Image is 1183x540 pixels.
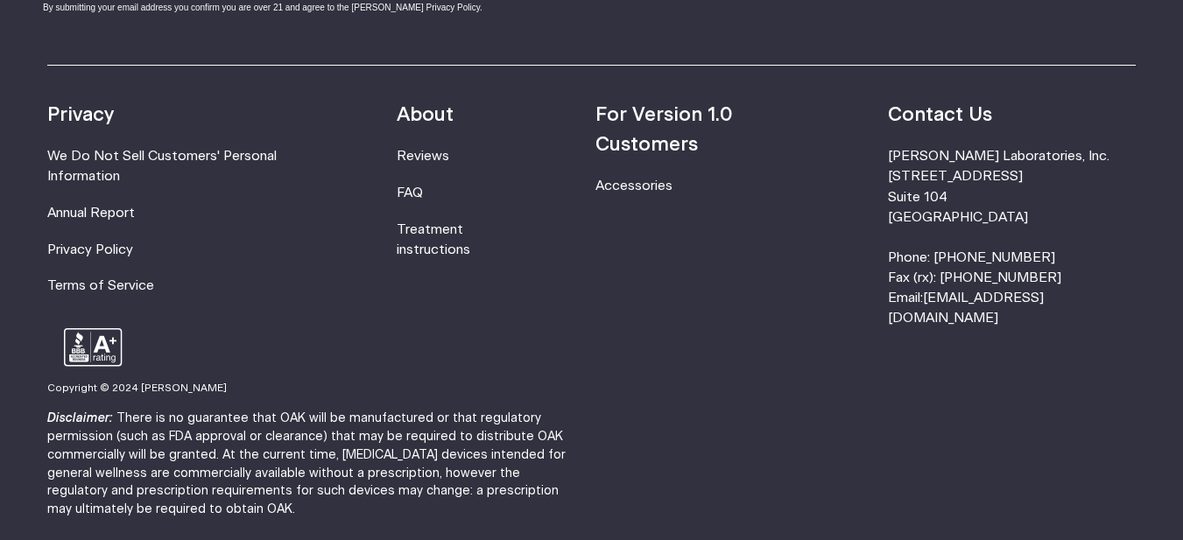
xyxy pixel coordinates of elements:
[47,383,227,393] small: Copyright © 2024 [PERSON_NAME]
[888,146,1136,328] li: [PERSON_NAME] Laboratories, Inc. [STREET_ADDRESS] Suite 104 [GEOGRAPHIC_DATA] Phone: [PHONE_NUMBE...
[595,179,672,193] a: Accessories
[888,105,992,124] strong: Contact Us
[888,291,1044,325] a: [EMAIL_ADDRESS][DOMAIN_NAME]
[397,150,449,163] a: Reviews
[47,207,135,220] a: Annual Report
[47,243,133,256] a: Privacy Policy
[397,223,470,256] a: Treatment instructions
[47,105,114,124] strong: Privacy
[47,410,583,519] p: There is no guarantee that OAK will be manufactured or that regulatory permission (such as FDA ap...
[47,150,277,183] a: We Do Not Sell Customers' Personal Information
[595,105,733,153] strong: For Version 1.0 Customers
[47,279,154,292] a: Terms of Service
[397,186,423,200] a: FAQ
[47,412,113,424] strong: Disclaimer:
[397,105,454,124] strong: About
[43,1,538,14] div: By submitting your email address you confirm you are over 21 and agree to the [PERSON_NAME] Priva...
